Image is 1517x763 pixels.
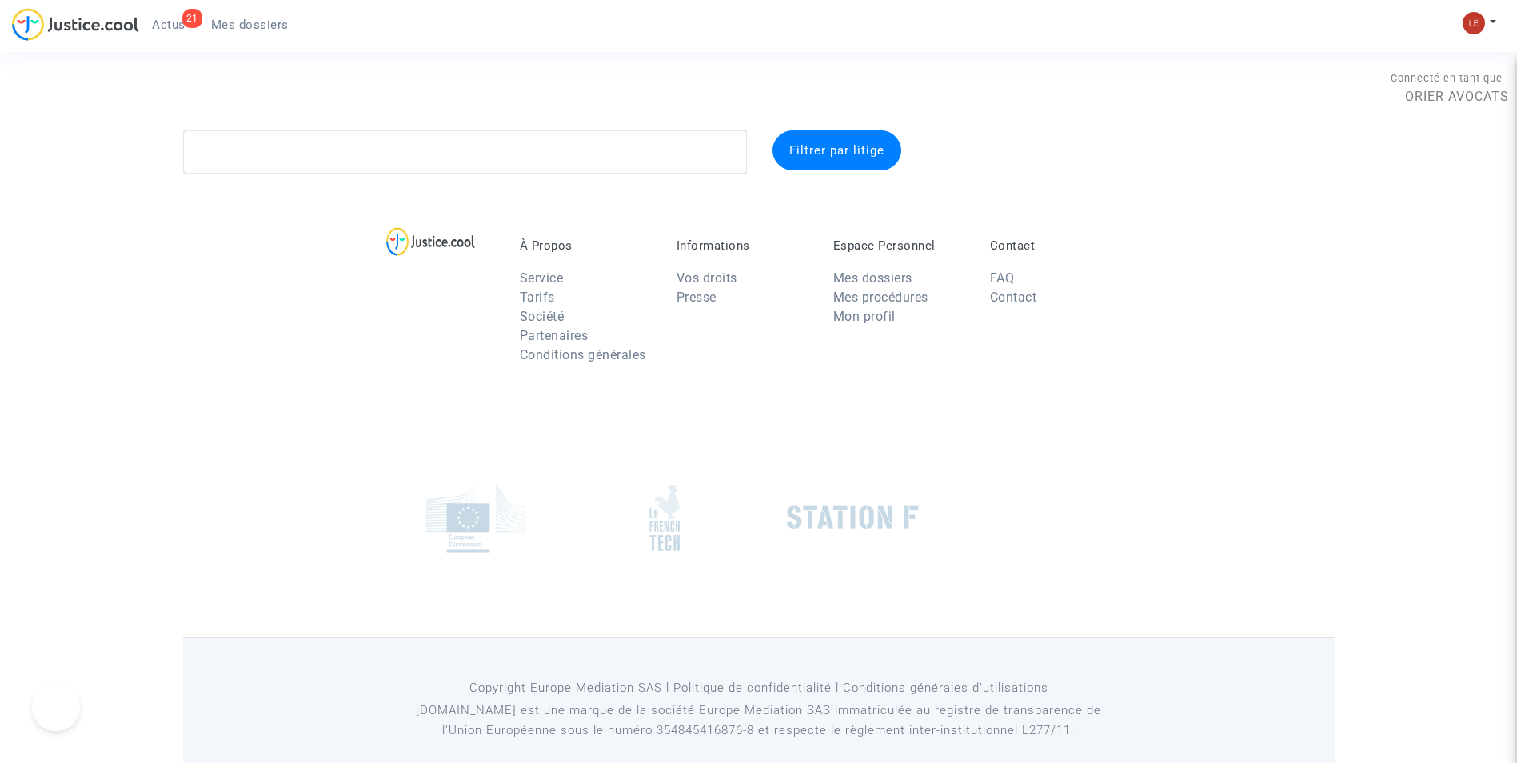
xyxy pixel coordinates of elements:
[677,238,809,253] p: Informations
[520,238,653,253] p: À Propos
[520,347,646,362] a: Conditions générales
[394,678,1123,698] p: Copyright Europe Mediation SAS l Politique de confidentialité l Conditions générales d’utilisa...
[1463,12,1485,34] img: 7d989c7df380ac848c7da5f314e8ff03
[394,701,1123,741] p: [DOMAIN_NAME] est une marque de la société Europe Mediation SAS immatriculée au registre de tr...
[520,328,589,343] a: Partenaires
[520,270,564,286] a: Service
[833,238,966,253] p: Espace Personnel
[789,143,884,158] span: Filtrer par litige
[649,484,680,552] img: french_tech.png
[386,227,475,256] img: logo-lg.svg
[12,8,139,41] img: jc-logo.svg
[139,13,198,37] a: 21Actus
[32,683,80,731] iframe: Help Scout Beacon - Open
[152,18,186,32] span: Actus
[198,13,301,37] a: Mes dossiers
[990,270,1015,286] a: FAQ
[677,290,717,305] a: Presse
[520,309,565,324] a: Société
[520,290,555,305] a: Tarifs
[833,270,912,286] a: Mes dossiers
[182,9,202,28] div: 21
[677,270,737,286] a: Vos droits
[426,483,526,553] img: europe_commision.png
[833,309,896,324] a: Mon profil
[787,505,919,529] img: stationf.png
[1391,72,1509,84] span: Connecté en tant que :
[990,238,1123,253] p: Contact
[833,290,928,305] a: Mes procédures
[211,18,289,32] span: Mes dossiers
[990,290,1037,305] a: Contact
